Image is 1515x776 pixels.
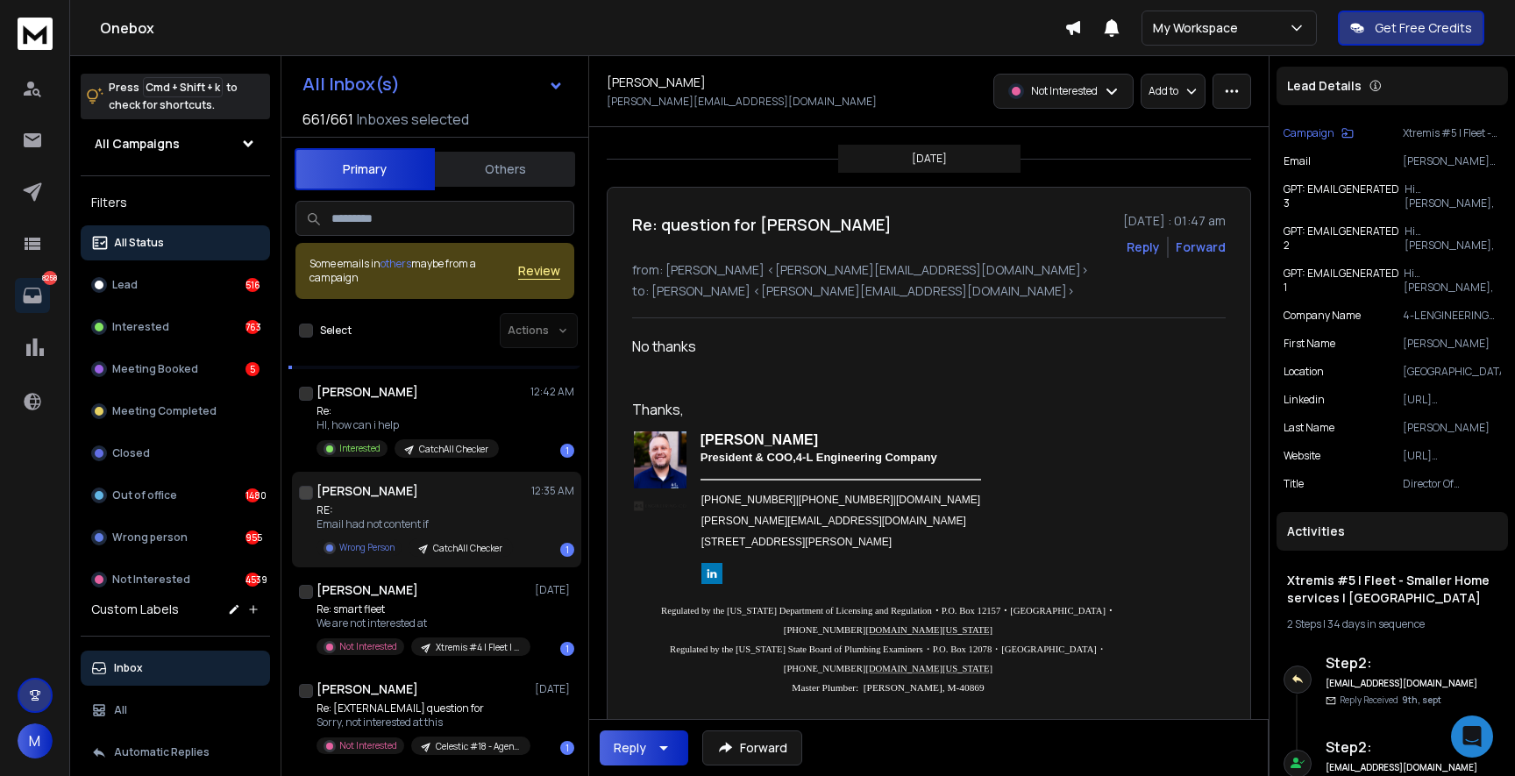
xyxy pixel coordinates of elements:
span: Review [518,262,560,280]
h6: [EMAIL_ADDRESS][DOMAIN_NAME] [1326,677,1479,690]
span: President & COO, [701,451,796,464]
span: ・ [992,644,1001,654]
p: All Status [114,236,164,250]
p: 12:42 AM [530,385,574,399]
p: 4-L ENGINEERING COMPANY [1403,309,1501,323]
p: Email had not content if [317,517,513,531]
p: [DATE] [912,152,947,166]
button: Reply [600,730,688,765]
p: Last Name [1284,421,1334,435]
p: Email [1284,154,1311,168]
span: [DOMAIN_NAME] [896,494,980,506]
p: Add to [1149,84,1178,98]
p: RE: [317,503,513,517]
p: Not Interested [339,739,397,752]
p: Press to check for shortcuts. [109,79,238,114]
p: Re: [317,404,499,418]
p: GPT: EMAIL GENERATED 3 [1284,182,1405,210]
span: [PERSON_NAME] [701,432,818,447]
p: [PERSON_NAME] [1403,421,1501,435]
p: Meeting Completed [112,404,217,418]
p: title [1284,477,1304,491]
div: Open Intercom Messenger [1451,715,1493,758]
div: Reply [614,739,646,757]
p: [PERSON_NAME][EMAIL_ADDRESS][DOMAIN_NAME] [607,95,877,109]
p: [PERSON_NAME][EMAIL_ADDRESS][DOMAIN_NAME] [1403,154,1501,168]
span: P.O. Box 12157 [942,606,1001,616]
span: [GEOGRAPHIC_DATA] [1010,606,1106,616]
div: 5 [245,362,260,376]
h1: Onebox [100,18,1064,39]
p: Not Interested [1031,84,1098,98]
p: location [1284,365,1324,379]
div: Activities [1277,512,1508,551]
p: Interested [112,320,169,334]
p: Lead [112,278,138,292]
span: others [381,256,411,271]
h1: All Campaigns [95,135,180,153]
p: Automatic Replies [114,745,210,759]
p: Meeting Booked [112,362,198,376]
p: Not Interested [339,640,397,653]
span: Regulated by the [US_STATE] Department of Licensing and Regulation [661,606,932,616]
p: Re: [EXTERNAL EMAIL] question for [317,701,527,715]
button: Meeting Booked5 [81,352,270,387]
span: Regulated by the [US_STATE] State Board of Plumbing Examiners [670,644,923,654]
span: ・ [923,644,933,654]
p: | | [701,494,980,506]
div: Forward [1176,238,1226,256]
span: [PHONE_NUMBER] [784,664,992,673]
p: Re: smart fleet [317,602,527,616]
span: 4-L Engineering Company [796,451,937,464]
span: 9th, sept [1402,694,1441,706]
button: Meeting Completed [81,394,270,429]
span: [STREET_ADDRESS][PERSON_NAME] [701,536,892,548]
button: Campaign [1284,126,1354,140]
span: ・ [1097,644,1106,654]
h6: Step 2 : [1326,737,1479,758]
button: Inbox [81,651,270,686]
p: HI, how can i help [317,418,499,432]
span: ・ [1106,606,1115,616]
h3: Inboxes selected [357,109,469,130]
span: Cmd + Shift + k [143,77,223,97]
span: Master Plumber: [PERSON_NAME], M-40869 [792,682,984,693]
span: 34 days in sequence [1327,616,1425,631]
button: Interested763 [81,310,270,345]
h6: Step 2 : [1326,652,1479,673]
p: [PERSON_NAME] [1403,337,1501,351]
h1: [PERSON_NAME] [317,680,418,698]
img: photo [634,501,687,511]
a: [DOMAIN_NAME][US_STATE] [865,664,992,673]
img: linkedin [701,563,722,584]
p: [URL][DOMAIN_NAME] [1403,449,1501,463]
p: Hi [PERSON_NAME], Wondering how 4-L manages its service fleet. If manual tracking is eating into ... [1405,182,1501,210]
a: [PHONE_NUMBER] [799,494,893,506]
p: Inbox [114,661,143,675]
p: 12:35 AM [531,484,574,498]
p: linkedin [1284,393,1325,407]
h1: All Inbox(s) [302,75,400,93]
h1: [PERSON_NAME] [607,74,706,91]
div: 4539 [245,573,260,587]
p: All [114,703,127,717]
a: [PHONE_NUMBER] [701,494,796,506]
button: Reply [1127,238,1160,256]
p: First Name [1284,337,1335,351]
button: M [18,723,53,758]
p: 8258 [43,271,57,285]
p: to: [PERSON_NAME] <[PERSON_NAME][EMAIL_ADDRESS][DOMAIN_NAME]> [632,282,1226,300]
h3: Filters [81,190,270,215]
span: P.O. Box 12078 [933,644,992,654]
button: Get Free Credits [1338,11,1484,46]
button: Automatic Replies [81,735,270,770]
button: All [81,693,270,728]
p: Celestic #18 - Agencies | [GEOGRAPHIC_DATA] | PERFORMANCE | AI CAMPAIGN [436,740,520,753]
p: [DATE] [535,583,574,597]
p: from: [PERSON_NAME] <[PERSON_NAME][EMAIL_ADDRESS][DOMAIN_NAME]> [632,261,1226,279]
